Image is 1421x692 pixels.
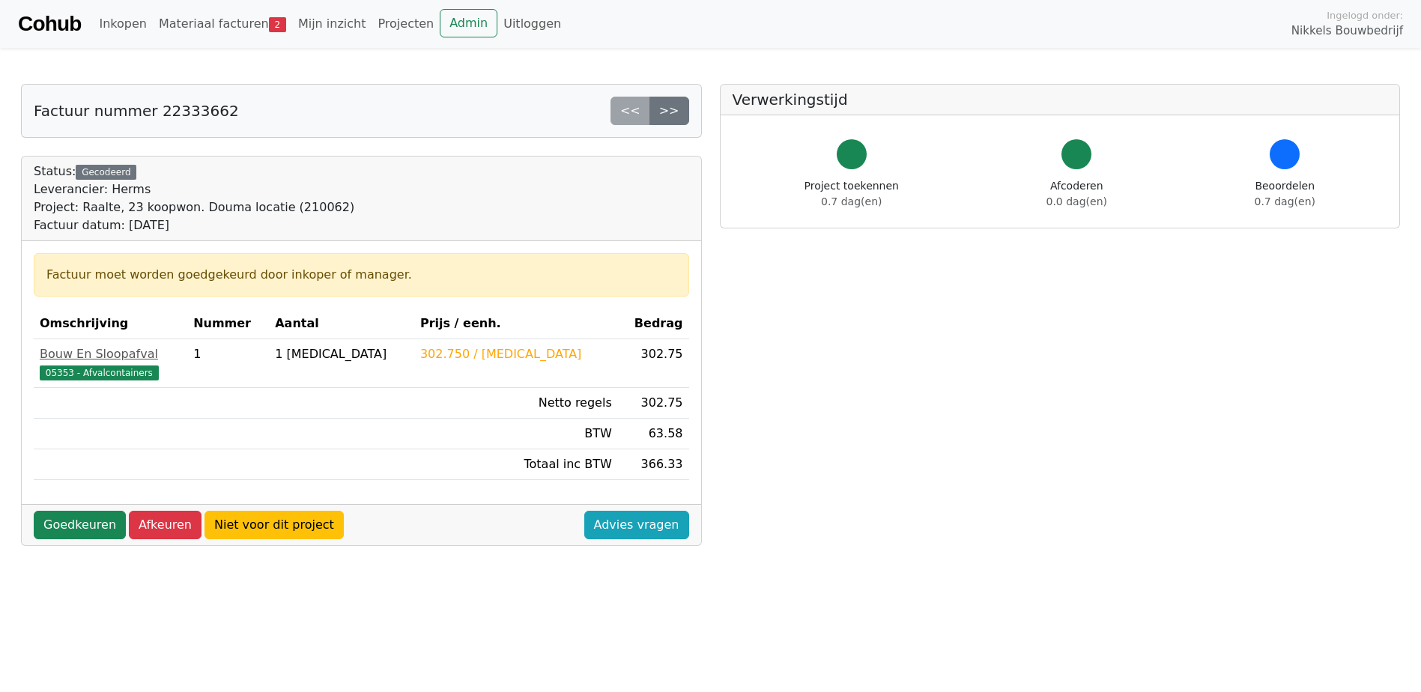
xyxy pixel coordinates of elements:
th: Bedrag [618,309,689,339]
th: Nummer [187,309,269,339]
span: 0.7 dag(en) [1255,195,1315,207]
a: Goedkeuren [34,511,126,539]
span: 2 [269,17,286,32]
div: 1 [MEDICAL_DATA] [275,345,408,363]
th: Aantal [269,309,414,339]
div: Project toekennen [805,178,899,210]
div: Project: Raalte, 23 koopwon. Douma locatie (210062) [34,198,354,216]
span: 05353 - Afvalcontainers [40,365,159,380]
a: >> [649,97,689,125]
div: Factuur datum: [DATE] [34,216,354,234]
div: Bouw En Sloopafval [40,345,181,363]
td: 366.33 [618,449,689,480]
a: Advies vragen [584,511,689,539]
th: Prijs / eenh. [414,309,618,339]
td: Totaal inc BTW [414,449,618,480]
div: Gecodeerd [76,165,136,180]
a: Niet voor dit project [204,511,344,539]
a: Afkeuren [129,511,202,539]
a: Uitloggen [497,9,567,39]
div: Factuur moet worden goedgekeurd door inkoper of manager. [46,266,676,284]
td: 63.58 [618,419,689,449]
a: Admin [440,9,497,37]
th: Omschrijving [34,309,187,339]
a: Cohub [18,6,81,42]
td: 302.75 [618,339,689,388]
a: Projecten [372,9,440,39]
div: 302.750 / [MEDICAL_DATA] [420,345,612,363]
span: 0.0 dag(en) [1046,195,1107,207]
div: Leverancier: Herms [34,180,354,198]
a: Inkopen [93,9,152,39]
span: Nikkels Bouwbedrijf [1291,22,1403,40]
a: Mijn inzicht [292,9,372,39]
a: Bouw En Sloopafval05353 - Afvalcontainers [40,345,181,381]
div: Status: [34,163,354,234]
td: 302.75 [618,388,689,419]
a: Materiaal facturen2 [153,9,292,39]
td: BTW [414,419,618,449]
span: 0.7 dag(en) [821,195,882,207]
h5: Verwerkingstijd [733,91,1388,109]
div: Beoordelen [1255,178,1315,210]
td: 1 [187,339,269,388]
h5: Factuur nummer 22333662 [34,102,239,120]
div: Afcoderen [1046,178,1107,210]
span: Ingelogd onder: [1327,8,1403,22]
td: Netto regels [414,388,618,419]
